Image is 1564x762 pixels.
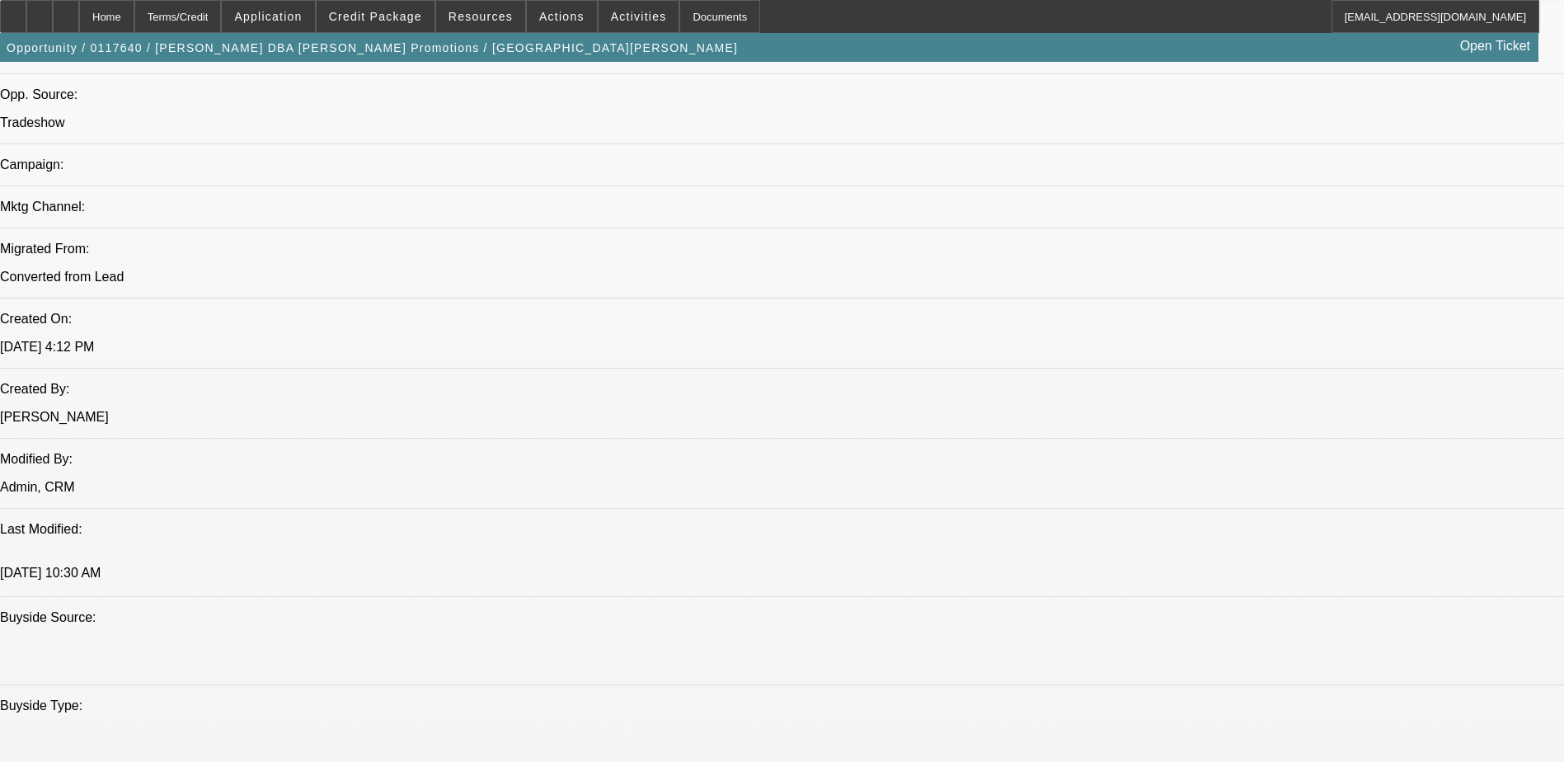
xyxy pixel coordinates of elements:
[222,1,314,32] button: Application
[7,41,738,54] span: Opportunity / 0117640 / [PERSON_NAME] DBA [PERSON_NAME] Promotions / [GEOGRAPHIC_DATA][PERSON_NAME]
[1454,32,1537,60] a: Open Ticket
[329,10,422,23] span: Credit Package
[449,10,513,23] span: Resources
[317,1,434,32] button: Credit Package
[611,10,667,23] span: Activities
[599,1,679,32] button: Activities
[527,1,597,32] button: Actions
[539,10,585,23] span: Actions
[234,10,302,23] span: Application
[436,1,525,32] button: Resources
